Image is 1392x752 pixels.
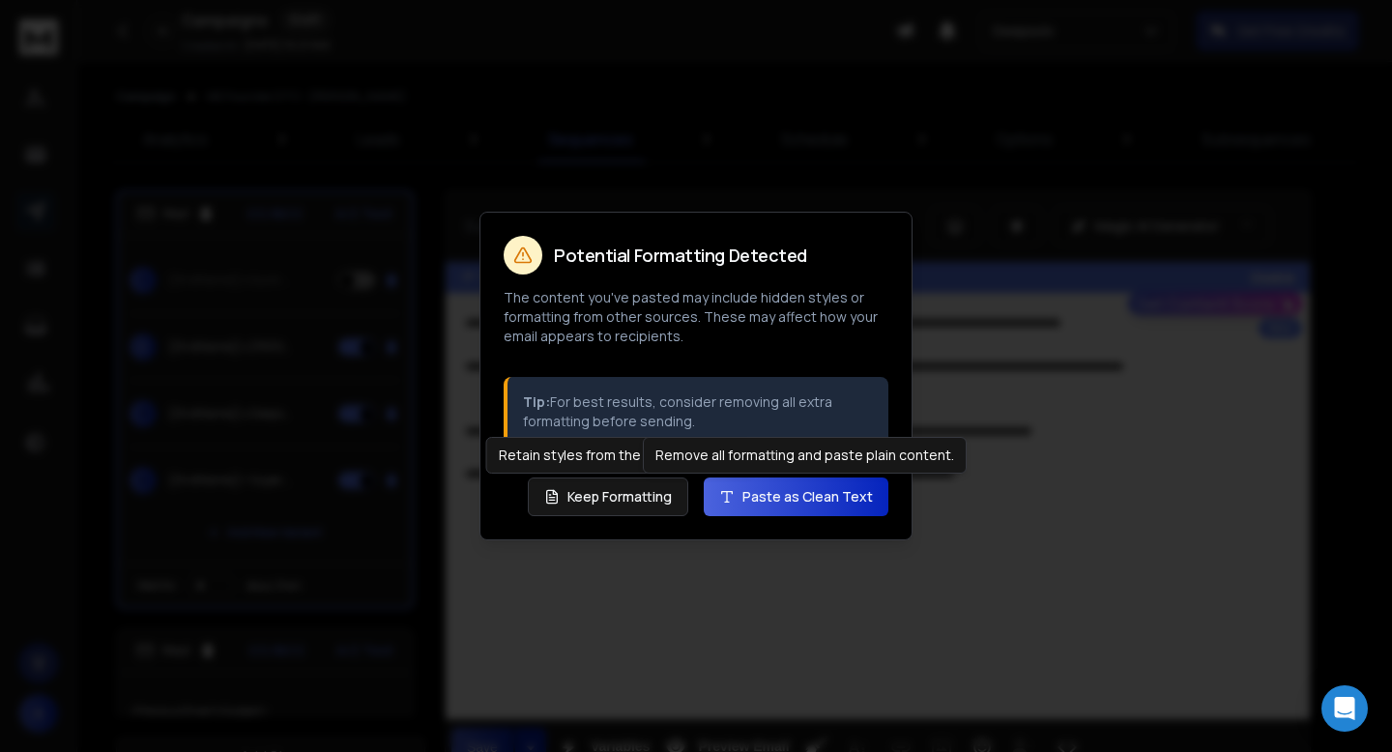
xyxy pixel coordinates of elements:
button: Paste as Clean Text [704,477,888,516]
div: Open Intercom Messenger [1321,685,1368,732]
div: Retain styles from the original source. [486,437,754,474]
button: Keep Formatting [528,477,688,516]
p: The content you've pasted may include hidden styles or formatting from other sources. These may a... [504,288,888,346]
strong: Tip: [523,392,550,411]
div: Remove all formatting and paste plain content. [643,437,967,474]
h2: Potential Formatting Detected [554,246,807,264]
p: For best results, consider removing all extra formatting before sending. [523,392,873,431]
